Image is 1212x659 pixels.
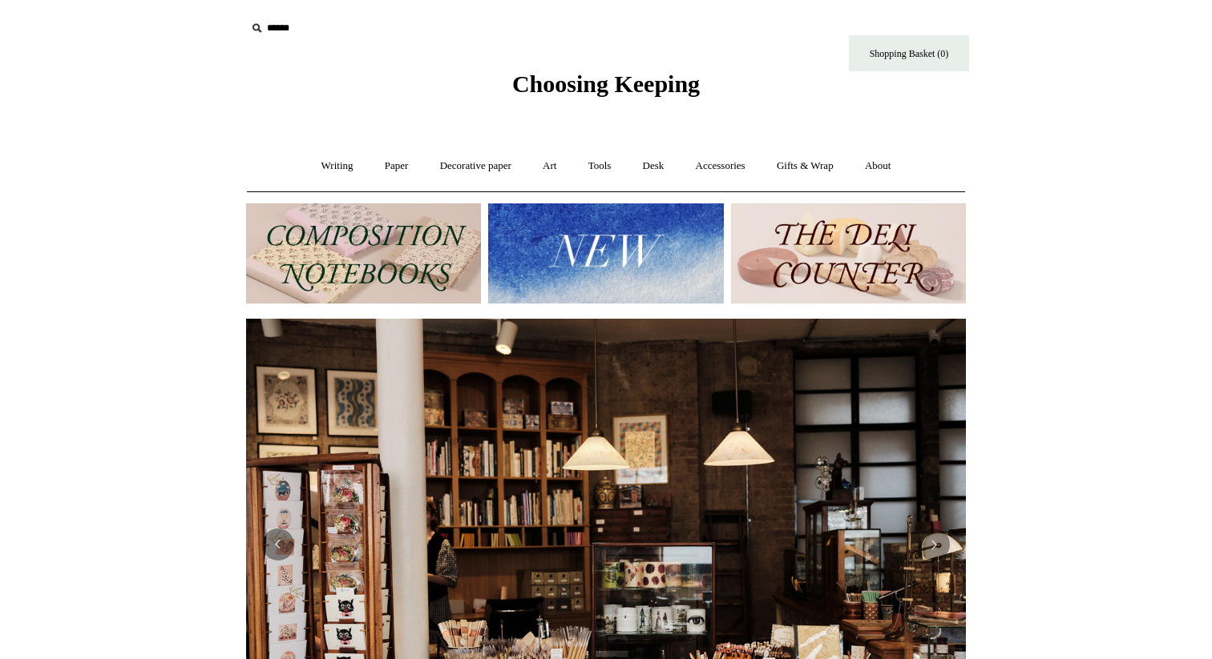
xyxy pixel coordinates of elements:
[850,145,906,187] a: About
[918,528,950,561] button: Next
[731,203,966,303] img: The Deli Counter
[262,528,294,561] button: Previous
[628,145,679,187] a: Desk
[512,70,700,97] span: Choosing Keeping
[307,145,368,187] a: Writing
[849,35,969,71] a: Shopping Basket (0)
[681,145,760,187] a: Accessories
[574,145,626,187] a: Tools
[488,203,723,303] img: New.jpg__PID:f73bdf93-380a-4a35-bcfe-7823039498e1
[512,83,700,94] a: Choosing Keeping
[762,145,848,187] a: Gifts & Wrap
[528,145,571,187] a: Art
[426,145,526,187] a: Decorative paper
[370,145,423,187] a: Paper
[246,203,481,303] img: 202302 Composition ledgers.jpg__PID:69722ee6-fa44-49dd-a067-31375e5d54ec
